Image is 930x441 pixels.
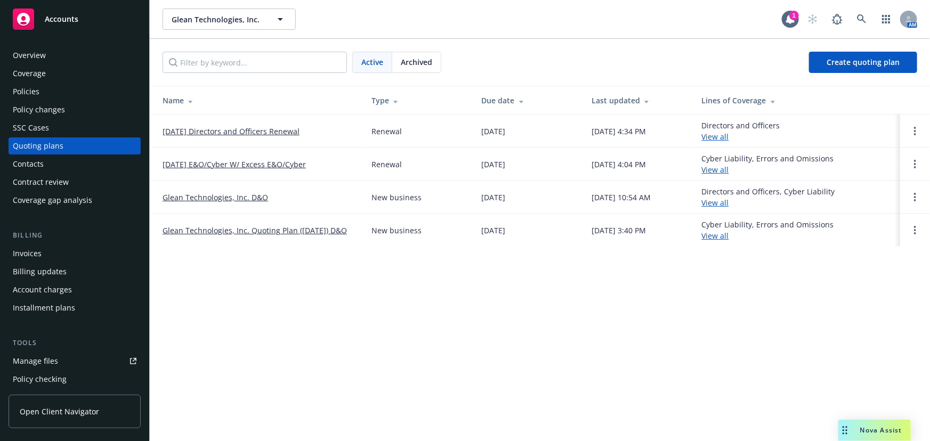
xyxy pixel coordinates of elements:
div: 1 [789,11,799,20]
div: Drag to move [838,420,852,441]
div: Contract review [13,174,69,191]
div: Overview [13,47,46,64]
a: Overview [9,47,141,64]
button: Glean Technologies, Inc. [163,9,296,30]
div: Billing updates [13,263,67,280]
a: Start snowing [802,9,823,30]
span: Archived [401,56,432,68]
span: Accounts [45,15,78,23]
span: Active [361,56,383,68]
div: Directors and Officers [702,120,780,142]
div: Policies [13,83,39,100]
div: Installment plans [13,299,75,316]
a: Search [851,9,872,30]
a: Accounts [9,4,141,34]
div: Due date [482,95,575,106]
div: Last updated [592,95,685,106]
div: Tools [9,338,141,348]
span: Create quoting plan [827,57,900,67]
a: View all [702,165,729,175]
a: Policy changes [9,101,141,118]
span: Glean Technologies, Inc. [172,14,264,25]
div: Contacts [13,156,44,173]
div: [DATE] [482,159,506,170]
a: Glean Technologies, Inc. Quoting Plan ([DATE]) D&O [163,225,347,236]
div: Policy changes [13,101,65,118]
div: Invoices [13,245,42,262]
div: Coverage gap analysis [13,192,92,209]
div: Manage files [13,353,58,370]
a: Open options [909,158,921,170]
a: Open options [909,191,921,203]
a: [DATE] Directors and Officers Renewal [163,126,300,137]
div: [DATE] 10:54 AM [592,192,651,203]
div: [DATE] [482,126,506,137]
div: Type [371,95,465,106]
a: Coverage [9,65,141,82]
span: Nova Assist [860,426,902,435]
a: Policies [9,83,141,100]
a: View all [702,198,729,208]
div: [DATE] 4:34 PM [592,126,646,137]
a: Contract review [9,174,141,191]
a: Installment plans [9,299,141,316]
a: SSC Cases [9,119,141,136]
div: New business [371,192,422,203]
a: View all [702,132,729,142]
div: [DATE] [482,225,506,236]
div: Cyber Liability, Errors and Omissions [702,153,834,175]
span: Open Client Navigator [20,406,99,417]
a: Create quoting plan [809,52,917,73]
div: Lines of Coverage [702,95,892,106]
div: Renewal [371,159,402,170]
a: View all [702,231,729,241]
div: [DATE] [482,192,506,203]
div: Billing [9,230,141,241]
a: Switch app [876,9,897,30]
button: Nova Assist [838,420,911,441]
div: Renewal [371,126,402,137]
a: Billing updates [9,263,141,280]
div: SSC Cases [13,119,49,136]
div: Policy checking [13,371,67,388]
div: Coverage [13,65,46,82]
a: Policy checking [9,371,141,388]
a: Report a Bug [827,9,848,30]
div: [DATE] 3:40 PM [592,225,646,236]
a: Contacts [9,156,141,173]
a: Manage files [9,353,141,370]
a: Coverage gap analysis [9,192,141,209]
input: Filter by keyword... [163,52,347,73]
div: Quoting plans [13,137,63,154]
div: Name [163,95,354,106]
a: Quoting plans [9,137,141,154]
div: Account charges [13,281,72,298]
a: Invoices [9,245,141,262]
a: [DATE] E&O/Cyber W/ Excess E&O/Cyber [163,159,306,170]
div: [DATE] 4:04 PM [592,159,646,170]
div: Cyber Liability, Errors and Omissions [702,219,834,241]
a: Account charges [9,281,141,298]
a: Open options [909,224,921,236]
div: Directors and Officers, Cyber Liability [702,186,835,208]
a: Glean Technologies, Inc. D&O [163,192,268,203]
div: New business [371,225,422,236]
a: Open options [909,125,921,137]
